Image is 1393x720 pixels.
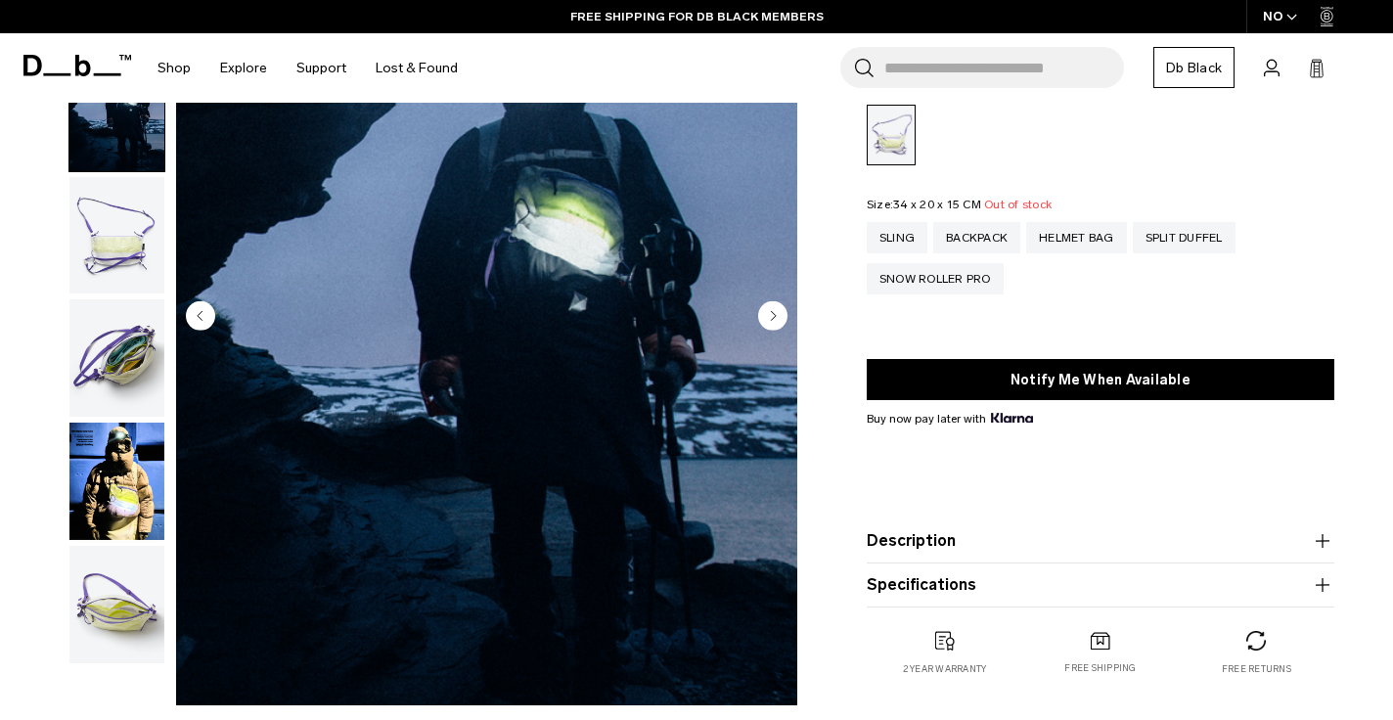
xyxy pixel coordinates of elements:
legend: Size: [867,199,1052,210]
img: Weigh_Lighter_Sling_10L_4.png [69,546,164,663]
img: Weigh_Lighter_Sling_10L_2.png [69,177,164,294]
button: Specifications [867,573,1334,597]
button: Description [867,529,1334,553]
span: 34 x 20 x 15 CM [893,198,981,211]
p: Free shipping [1064,662,1136,676]
a: Snow Roller Pro [867,263,1004,294]
span: Out of stock [984,198,1052,211]
a: Db Black [1153,47,1235,88]
a: Shop [157,33,191,103]
p: 2 year warranty [903,662,987,676]
button: Previous slide [186,300,215,334]
a: Sling [867,222,927,253]
button: Weigh_Lighter_Sling_10L_3.png [68,298,165,418]
button: Notify Me When Available [867,359,1334,400]
button: Weigh_Lighter_Sling_10L_2.png [68,176,165,295]
a: Aurora [867,105,916,165]
a: Helmet Bag [1026,222,1127,253]
a: Support [296,33,346,103]
button: Weigh_Lighter_Sling_10L_4.png [68,545,165,664]
a: Lost & Found [376,33,458,103]
a: Split Duffel [1133,222,1236,253]
button: Weigh Lighter Sling 10L Aurora [68,422,165,541]
a: FREE SHIPPING FOR DB BLACK MEMBERS [570,8,824,25]
a: Backpack [933,222,1020,253]
img: Weigh_Lighter_Sling_10L_3.png [69,299,164,417]
nav: Main Navigation [143,33,472,103]
button: Weigh_Lighter_Sling_10L_Lifestyle.png [68,53,165,172]
img: Weigh Lighter Sling 10L Aurora [69,423,164,540]
img: Weigh_Lighter_Sling_10L_Lifestyle.png [69,54,164,171]
img: {"height" => 20, "alt" => "Klarna"} [991,413,1033,423]
button: Next slide [758,300,787,334]
span: Buy now pay later with [867,410,1033,427]
a: Explore [220,33,267,103]
p: Free returns [1222,662,1291,676]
